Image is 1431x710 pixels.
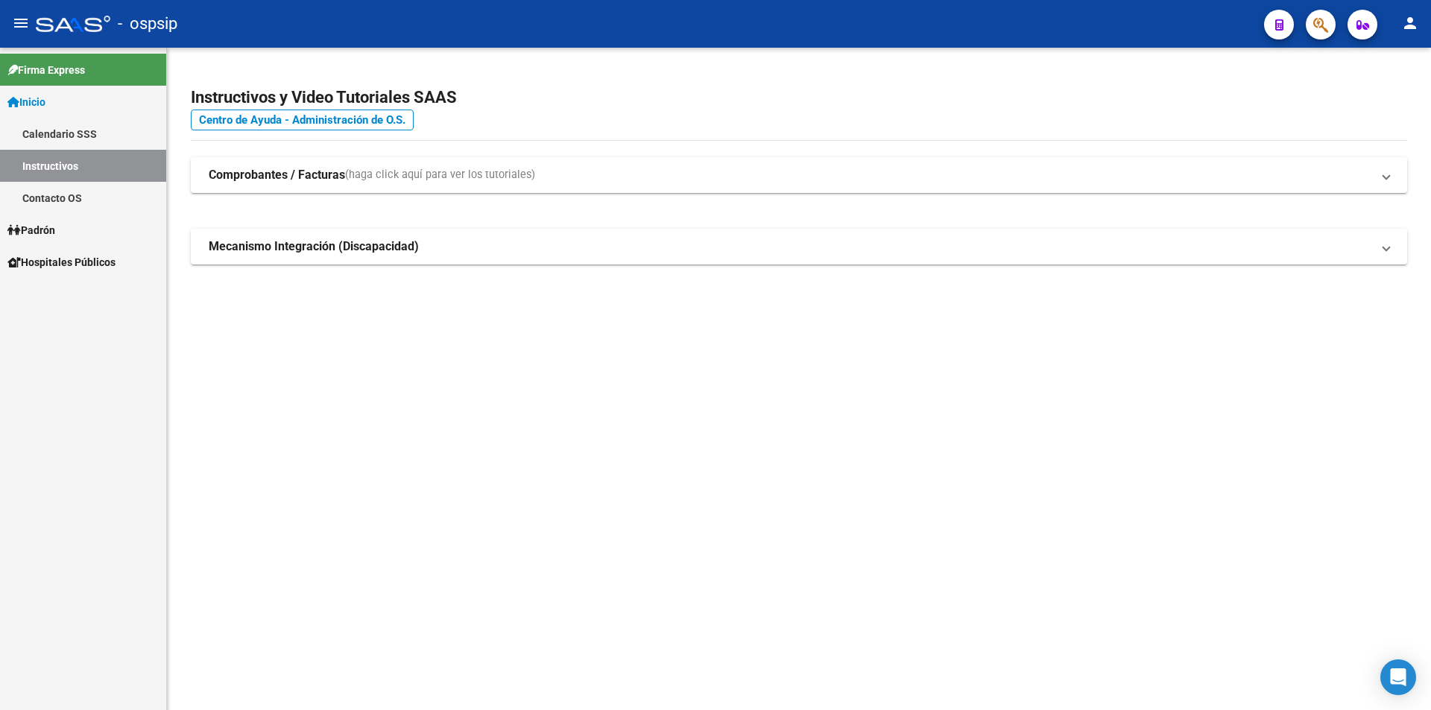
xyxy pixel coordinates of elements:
[1380,659,1416,695] div: Open Intercom Messenger
[7,222,55,238] span: Padrón
[191,157,1407,193] mat-expansion-panel-header: Comprobantes / Facturas(haga click aquí para ver los tutoriales)
[191,110,414,130] a: Centro de Ayuda - Administración de O.S.
[209,167,345,183] strong: Comprobantes / Facturas
[1401,14,1419,32] mat-icon: person
[191,83,1407,112] h2: Instructivos y Video Tutoriales SAAS
[118,7,177,40] span: - ospsip
[12,14,30,32] mat-icon: menu
[7,62,85,78] span: Firma Express
[345,167,535,183] span: (haga click aquí para ver los tutoriales)
[209,238,419,255] strong: Mecanismo Integración (Discapacidad)
[7,94,45,110] span: Inicio
[191,229,1407,264] mat-expansion-panel-header: Mecanismo Integración (Discapacidad)
[7,254,116,270] span: Hospitales Públicos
